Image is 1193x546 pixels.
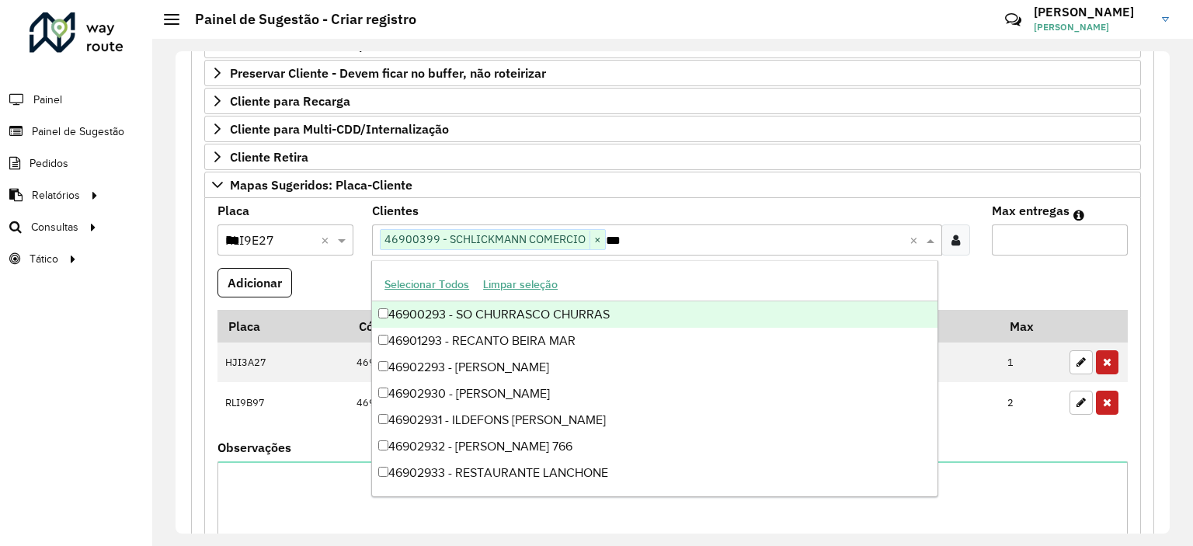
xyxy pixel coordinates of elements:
span: Cliente para Recarga [230,95,350,107]
button: Limpar seleção [476,273,565,297]
em: Máximo de clientes que serão colocados na mesma rota com os clientes informados [1073,209,1084,221]
a: Preservar Cliente - Devem ficar no buffer, não roteirizar [204,60,1141,86]
td: RLI9B97 [217,382,349,423]
td: 2 [1000,382,1062,423]
label: Max entregas [992,201,1070,220]
button: Adicionar [217,268,292,297]
span: Painel [33,92,62,108]
th: Max [1000,310,1062,343]
button: Selecionar Todos [377,273,476,297]
a: Cliente para Multi-CDD/Internalização [204,116,1141,142]
div: 46902934 - [PERSON_NAME] [372,486,937,513]
span: Mapas Sugeridos: Placa-Cliente [230,179,412,191]
div: 46902293 - [PERSON_NAME] [372,354,937,381]
span: Cliente Retira [230,151,308,163]
a: Contato Rápido [996,3,1030,37]
span: Consultas [31,219,78,235]
div: 46902931 - ILDEFONS [PERSON_NAME] [372,407,937,433]
span: Preservar Cliente - Devem ficar no buffer, não roteirizar [230,67,546,79]
h2: Painel de Sugestão - Criar registro [179,11,416,28]
div: 46901293 - RECANTO BEIRA MAR [372,328,937,354]
div: 46902930 - [PERSON_NAME] [372,381,937,407]
label: Clientes [372,201,419,220]
td: 46901210 [349,343,702,383]
div: 46900293 - SO CHURRASCO CHURRAS [372,301,937,328]
label: Placa [217,201,249,220]
span: Clear all [910,231,923,249]
th: Código Cliente [349,310,702,343]
td: HJI3A27 [217,343,349,383]
span: Clear all [321,231,334,249]
ng-dropdown-panel: Options list [371,260,938,497]
label: Observações [217,438,291,457]
a: Cliente para Recarga [204,88,1141,114]
span: Cliente para Multi-CDD/Internalização [230,123,449,135]
span: × [590,231,605,249]
a: Cliente Retira [204,144,1141,170]
span: Pedidos [30,155,68,172]
span: 46900399 - SCHLICKMANN COMERCIO [381,230,590,249]
h3: [PERSON_NAME] [1034,5,1150,19]
div: 46902933 - RESTAURANTE LANCHONE [372,460,937,486]
span: Painel de Sugestão [32,123,124,140]
th: Placa [217,310,349,343]
td: 1 [1000,343,1062,383]
span: Priorizar Cliente - Não podem ficar no buffer [230,39,484,51]
a: Mapas Sugeridos: Placa-Cliente [204,172,1141,198]
span: Tático [30,251,58,267]
td: 46922414 [349,382,702,423]
div: 46902932 - [PERSON_NAME] 766 [372,433,937,460]
span: [PERSON_NAME] [1034,20,1150,34]
span: Relatórios [32,187,80,203]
